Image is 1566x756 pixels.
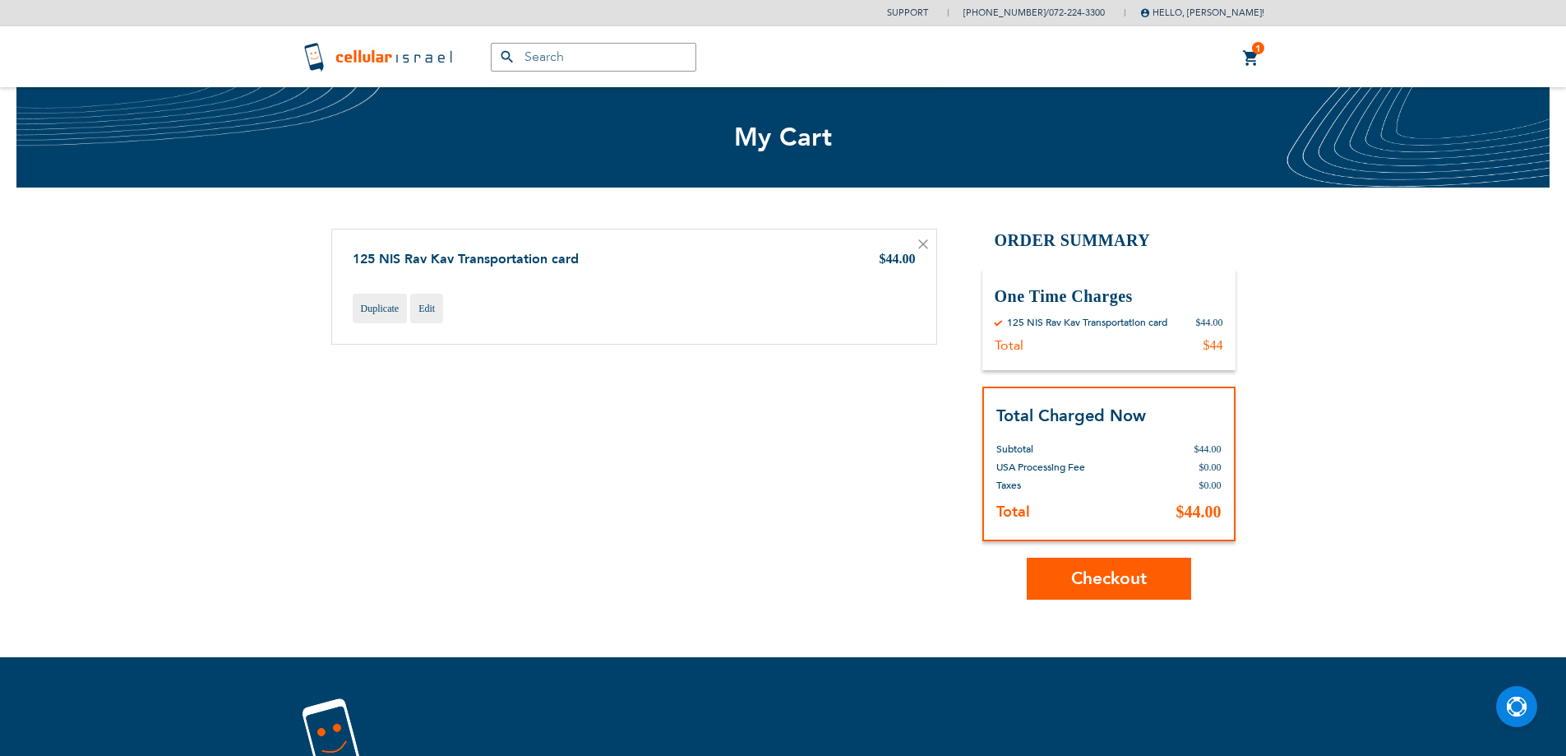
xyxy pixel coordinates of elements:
[982,229,1236,253] h2: Order Summary
[963,7,1046,19] a: [PHONE_NUMBER]
[491,43,696,72] input: Search
[996,461,1085,474] span: USA Processing Fee
[1176,503,1222,521] span: $44.00
[887,7,928,19] a: Support
[303,40,458,73] img: Cellular Israel Logo
[1007,316,1167,329] div: 125 NIS Rav Kav Transportation card
[1194,443,1222,455] span: $44.00
[353,294,408,323] a: Duplicate
[734,120,833,155] span: My Cart
[996,428,1146,458] th: Subtotal
[947,1,1105,25] li: /
[1242,49,1260,68] a: 1
[410,294,443,323] a: Edit
[353,250,579,268] a: 125 NIS Rav Kav Transportation card
[1255,42,1261,55] span: 1
[995,337,1023,354] div: Total
[995,285,1223,308] h3: One Time Charges
[1196,316,1223,329] div: $44.00
[996,502,1030,522] strong: Total
[418,303,435,314] span: Edit
[996,405,1146,427] strong: Total Charged Now
[996,476,1146,494] th: Taxes
[1199,480,1222,491] span: $0.00
[361,303,400,314] span: Duplicate
[1049,7,1105,19] a: 072-224-3300
[1203,337,1223,354] div: $44
[1027,558,1191,600] button: Checkout
[880,252,916,266] span: $44.00
[1199,461,1222,473] span: $0.00
[1140,7,1264,19] span: Hello, [PERSON_NAME]!
[1071,567,1147,591] span: Checkout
